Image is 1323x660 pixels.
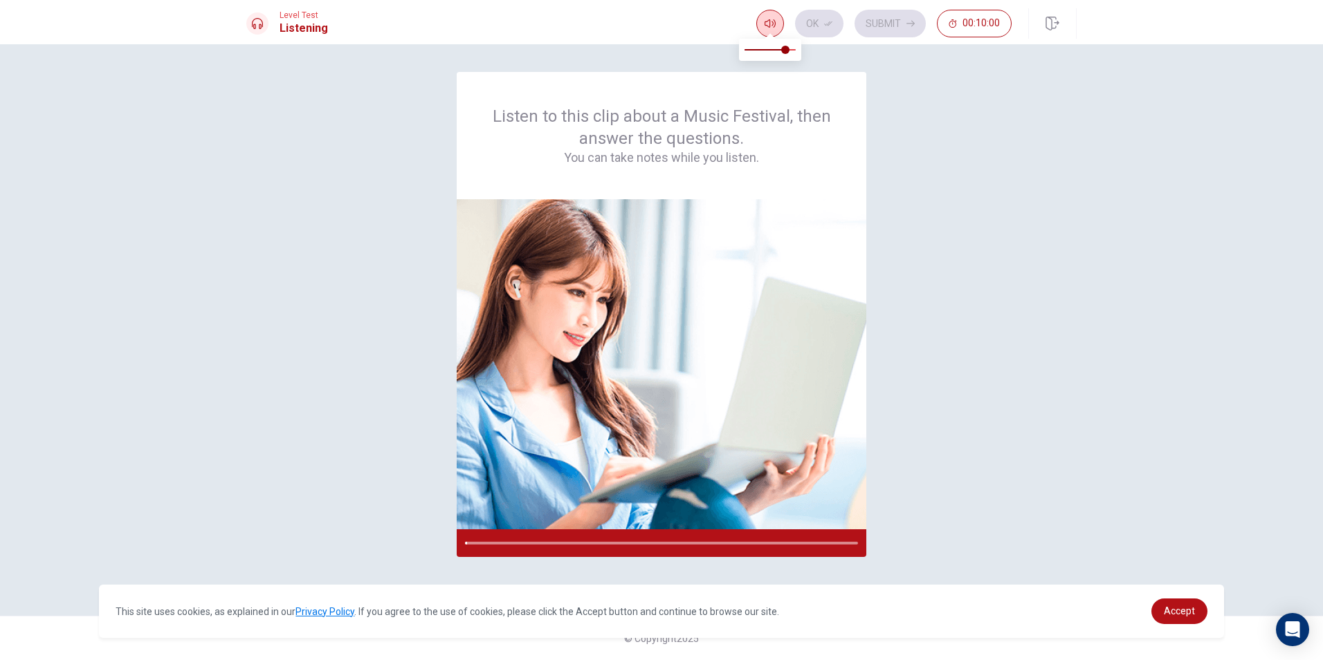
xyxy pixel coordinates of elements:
a: dismiss cookie message [1151,598,1207,624]
div: Open Intercom Messenger [1276,613,1309,646]
div: Listen to this clip about a Music Festival, then answer the questions. [490,105,833,166]
button: 00:10:00 [937,10,1012,37]
span: © Copyright 2025 [624,633,699,644]
span: Level Test [280,10,328,20]
h1: Listening [280,20,328,37]
span: This site uses cookies, as explained in our . If you agree to the use of cookies, please click th... [116,606,779,617]
h4: You can take notes while you listen. [490,149,833,166]
span: Accept [1164,605,1195,616]
img: passage image [457,199,866,529]
a: Privacy Policy [295,606,354,617]
div: cookieconsent [99,585,1223,638]
span: 00:10:00 [962,18,1000,29]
